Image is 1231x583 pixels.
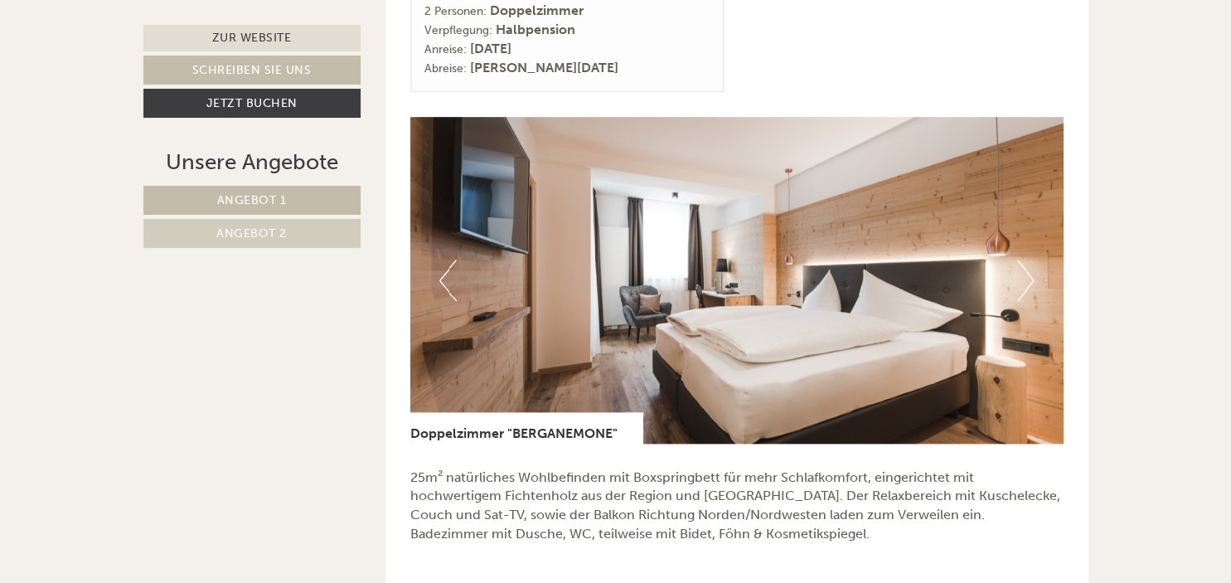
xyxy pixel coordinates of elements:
[490,2,584,18] b: Doppelzimmer
[439,260,457,301] button: Previous
[424,23,492,37] small: Verpflegung:
[424,42,467,56] small: Anreise:
[553,437,653,466] button: Senden
[25,80,278,92] small: 15:10
[217,193,287,207] span: Angebot 1
[12,45,286,95] div: Guten Tag, wie können wir Ihnen helfen?
[297,12,357,41] div: [DATE]
[410,412,642,444] div: Doppelzimmer "BERGANEMONE"
[1017,260,1035,301] button: Next
[470,60,618,75] b: [PERSON_NAME][DATE]
[410,117,1064,444] img: image
[496,22,575,37] b: Halbpension
[143,25,361,51] a: Zur Website
[143,89,361,118] a: Jetzt buchen
[143,147,361,177] div: Unsere Angebote
[470,41,511,56] b: [DATE]
[143,56,361,85] a: Schreiben Sie uns
[424,4,487,18] small: 2 Personen:
[410,469,1064,544] p: 25m² natürliches Wohlbefinden mit Boxspringbett für mehr Schlafkomfort, eingerichtet mit hochwert...
[216,226,287,240] span: Angebot 2
[424,61,467,75] small: Abreise:
[25,48,278,61] div: Hotel [GEOGRAPHIC_DATA]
